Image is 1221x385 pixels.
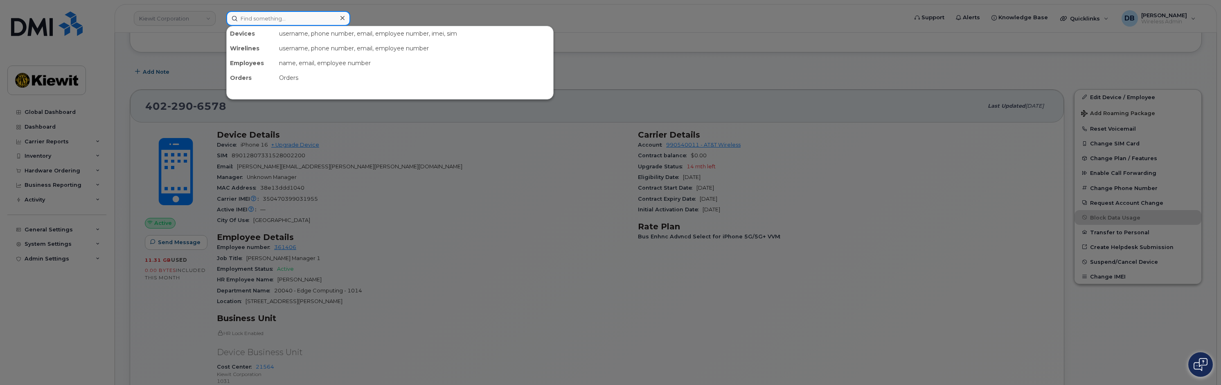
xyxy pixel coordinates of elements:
img: Open chat [1194,358,1207,371]
div: Employees [227,56,276,70]
div: Orders [227,70,276,85]
div: username, phone number, email, employee number, imei, sim [276,26,553,41]
div: Devices [227,26,276,41]
div: Wirelines [227,41,276,56]
input: Find something... [226,11,350,26]
div: username, phone number, email, employee number [276,41,553,56]
div: Orders [276,70,553,85]
div: name, email, employee number [276,56,553,70]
